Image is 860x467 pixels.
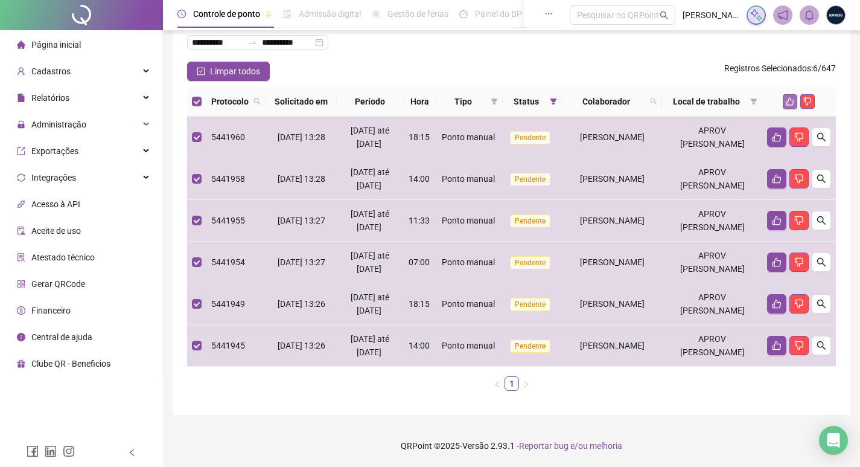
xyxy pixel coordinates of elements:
th: Solicitado em [266,87,337,117]
span: [PERSON_NAME] [580,341,645,350]
span: 5441945 [211,341,245,350]
footer: QRPoint © 2025 - 2.93.1 - [163,425,860,467]
span: search [251,92,263,111]
button: Limpar todos [187,62,270,81]
span: Administração [31,120,86,129]
span: 5441955 [211,216,245,225]
button: left [490,376,505,391]
span: [DATE] 13:26 [278,299,325,309]
span: Cadastros [31,66,71,76]
span: Status [508,95,546,108]
span: [PERSON_NAME] - APROV [683,8,739,22]
span: swap-right [247,37,257,47]
span: instagram [63,445,75,457]
th: Período [337,87,403,117]
span: dislike [794,299,804,309]
td: APROV [PERSON_NAME] [662,283,762,325]
span: dollar [17,306,25,315]
span: 14:00 [409,341,430,350]
span: dislike [794,257,804,267]
span: [DATE] até [DATE] [351,126,389,149]
span: check-square [197,67,205,76]
span: dislike [794,216,804,225]
span: [DATE] 13:27 [278,216,325,225]
span: dashboard [459,10,468,18]
img: 1750 [827,6,845,24]
span: [PERSON_NAME] [580,257,645,267]
span: search [817,132,826,142]
span: api [17,200,25,208]
span: search [817,257,826,267]
span: audit [17,227,25,235]
span: search [817,174,826,184]
span: [PERSON_NAME] [580,299,645,309]
span: Acesso à API [31,199,80,209]
span: Pendente [510,214,550,228]
span: search [660,11,669,20]
span: [DATE] até [DATE] [351,292,389,315]
span: [DATE] até [DATE] [351,334,389,357]
span: like [772,174,782,184]
span: dislike [794,132,804,142]
li: Página anterior [490,376,505,391]
span: Pendente [510,131,550,144]
span: Ponto manual [442,174,495,184]
span: file [17,94,25,102]
span: : 6 / 647 [724,62,836,81]
span: search [648,92,660,111]
span: 14:00 [409,174,430,184]
span: 11:33 [409,216,430,225]
span: Relatórios [31,93,69,103]
span: left [128,448,136,457]
span: dislike [794,341,804,350]
span: Registros Selecionados [724,63,811,73]
span: Protocolo [211,95,249,108]
td: APROV [PERSON_NAME] [662,200,762,242]
span: sun [372,10,380,18]
span: search [817,299,826,309]
span: export [17,147,25,155]
span: Clube QR - Beneficios [31,359,110,369]
span: pushpin [265,11,272,18]
span: Pendente [510,298,550,311]
span: dislike [794,174,804,184]
span: [PERSON_NAME] [580,174,645,184]
span: left [494,381,501,388]
span: Página inicial [31,40,81,50]
span: search [817,341,826,350]
span: filter [547,92,559,111]
span: Exportações [31,146,78,156]
span: Tipo [441,95,486,108]
span: Limpar todos [210,65,260,78]
li: Próxima página [519,376,534,391]
span: Gerar QRCode [31,279,85,289]
span: right [523,381,530,388]
span: Colaborador [567,95,645,108]
span: clock-circle [177,10,186,18]
span: Painel do DP [475,9,522,19]
span: linkedin [45,445,57,457]
span: search [650,98,657,105]
span: info-circle [17,333,25,341]
span: Atestado técnico [31,253,95,262]
span: 5441949 [211,299,245,309]
span: ellipsis [544,10,553,18]
span: solution [17,253,25,262]
span: like [772,341,782,350]
span: like [772,216,782,225]
span: filter [748,92,760,111]
span: [PERSON_NAME] [580,216,645,225]
span: [DATE] 13:27 [278,257,325,267]
span: file-done [283,10,291,18]
span: Controle de ponto [193,9,260,19]
span: [DATE] 13:28 [278,174,325,184]
td: APROV [PERSON_NAME] [662,242,762,283]
span: home [17,40,25,49]
span: Pendente [510,173,550,186]
span: Central de ajuda [31,332,92,342]
a: 1 [505,377,518,390]
span: Ponto manual [442,257,495,267]
span: 18:15 [409,132,430,142]
td: APROV [PERSON_NAME] [662,325,762,367]
span: Gestão de férias [387,9,448,19]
